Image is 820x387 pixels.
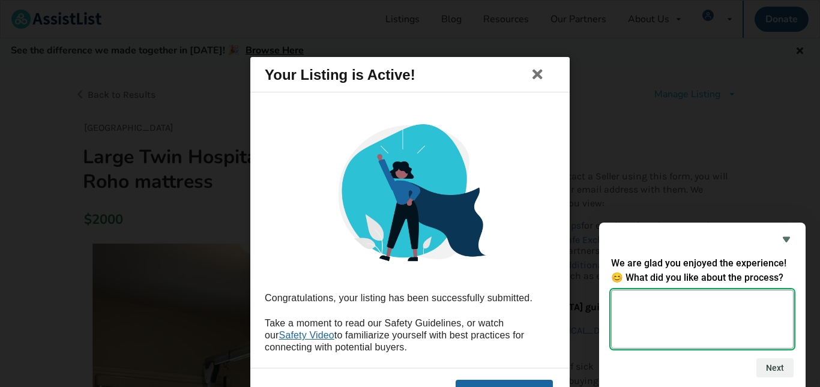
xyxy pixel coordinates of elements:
[756,358,794,377] button: Next question
[611,290,794,349] textarea: We are glad you enjoyed the experience! 😊 What did you like about the process?
[265,57,415,92] div: Your Listing is Active!
[611,256,794,285] h2: We are glad you enjoyed the experience! 😊 What did you like about the process?
[779,232,794,247] button: Hide survey
[265,317,555,353] div: Take a moment to read our Safety Guidelines, or watch our to familiarize yourself with best pract...
[265,292,555,304] div: Congratulations, your listing has been successfully submitted.
[322,107,498,283] img: post_success
[611,232,794,377] div: We are glad you enjoyed the experience! 😊 What did you like about the process?
[279,330,334,340] a: Safety Video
